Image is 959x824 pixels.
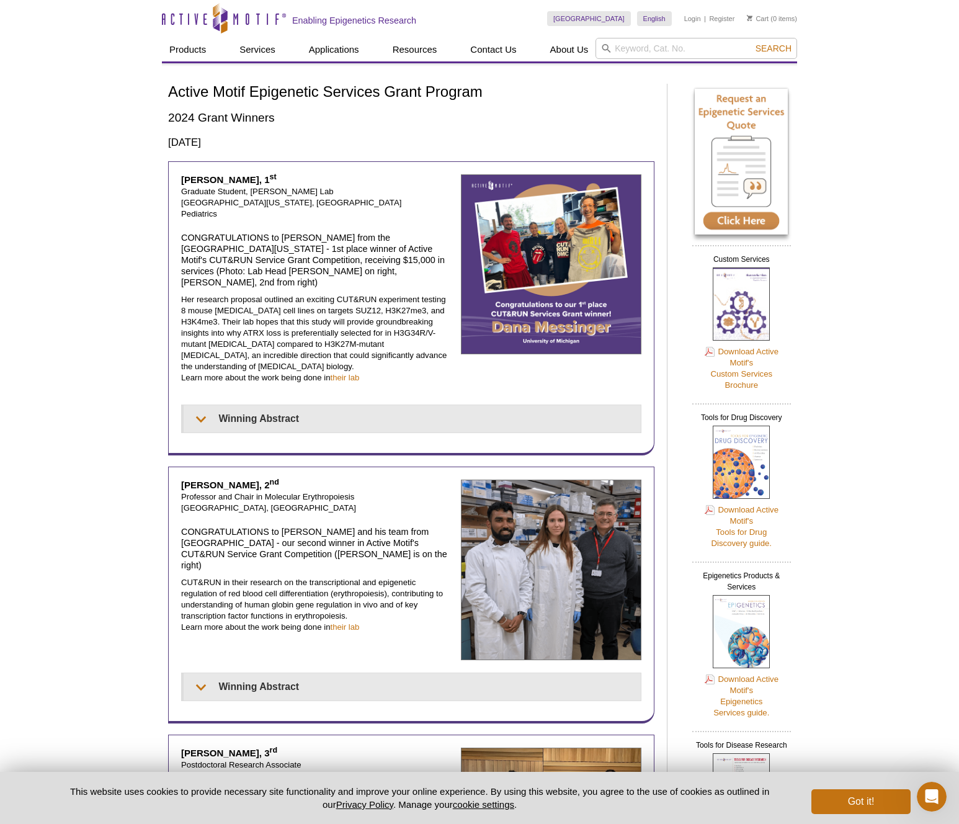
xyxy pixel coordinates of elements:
[692,245,791,267] h2: Custom Services
[181,209,217,218] span: Pediatrics
[181,198,401,207] span: [GEOGRAPHIC_DATA][US_STATE], [GEOGRAPHIC_DATA]
[181,526,452,571] h4: CONGRATULATIONS to [PERSON_NAME] and his team from [GEOGRAPHIC_DATA] - our second winner in Activ...
[453,799,514,810] button: cookie settings
[181,174,277,185] strong: [PERSON_NAME], 1
[330,373,359,382] a: their lab
[684,14,701,23] a: Login
[747,11,797,26] li: (0 items)
[463,38,524,61] a: Contact Us
[385,38,445,61] a: Resources
[713,267,770,341] img: Custom Services
[752,43,795,54] button: Search
[184,673,641,701] summary: Winning Abstract
[181,748,277,758] strong: [PERSON_NAME], 3
[692,731,791,753] h2: Tools for Disease Research
[547,11,631,26] a: [GEOGRAPHIC_DATA]
[704,11,706,26] li: |
[747,15,752,21] img: Your Cart
[168,109,654,126] h2: 2024 Grant Winners
[336,799,393,810] a: Privacy Policy
[270,478,279,486] sup: nd
[48,785,791,811] p: This website uses cookies to provide necessary site functionality and improve your online experie...
[709,14,734,23] a: Register
[705,346,779,391] a: Download Active Motif'sCustom ServicesBrochure
[181,577,452,633] p: CUT&RUN in their research on the transcriptional and epigenetic regulation of red blood cell diff...
[756,43,792,53] span: Search
[705,673,779,719] a: Download Active Motif'sEpigeneticsServices guide.
[330,622,359,632] a: their lab
[270,172,277,181] sup: st
[705,504,779,549] a: Download Active Motif'sTools for DrugDiscovery guide.
[181,187,334,196] span: Graduate Student, [PERSON_NAME] Lab
[270,746,278,755] sup: rd
[811,789,911,814] button: Got it!
[543,38,596,61] a: About Us
[181,771,299,781] span: Princeton Neuroscience Institute
[713,595,770,668] img: Epigenetics Products & Services
[181,492,354,501] span: Professor and Chair in Molecular Erythropoiesis
[232,38,283,61] a: Services
[168,135,654,150] h3: [DATE]
[181,760,301,769] span: Postdoctoral Research Associate
[917,782,947,812] iframe: Intercom live chat
[181,503,356,513] span: [GEOGRAPHIC_DATA], [GEOGRAPHIC_DATA]
[595,38,797,59] input: Keyword, Cat. No.
[695,89,788,235] img: Request an Epigenetic Services Quote
[292,15,416,26] h2: Enabling Epigenetics Research
[184,405,641,432] summary: Winning Abstract
[747,14,769,23] a: Cart
[713,426,770,499] img: Tools for Drug Discovery
[637,11,672,26] a: English
[168,84,654,102] h1: Active Motif Epigenetic Services Grant Program
[181,294,452,383] p: Her research proposal outlined an exciting CUT&RUN experiment testing 8 mouse [MEDICAL_DATA] cell...
[692,562,791,595] h2: Epigenetics Products & Services
[461,174,641,355] img: Dana Messinger
[181,232,452,288] h4: CONGRATULATIONS to [PERSON_NAME] from the [GEOGRAPHIC_DATA][US_STATE] - 1st place winner of Activ...
[692,403,791,426] h2: Tools for Drug Discovery
[162,38,213,61] a: Products
[181,480,279,490] strong: [PERSON_NAME], 2
[461,480,641,660] img: John Strouboulis
[301,38,367,61] a: Applications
